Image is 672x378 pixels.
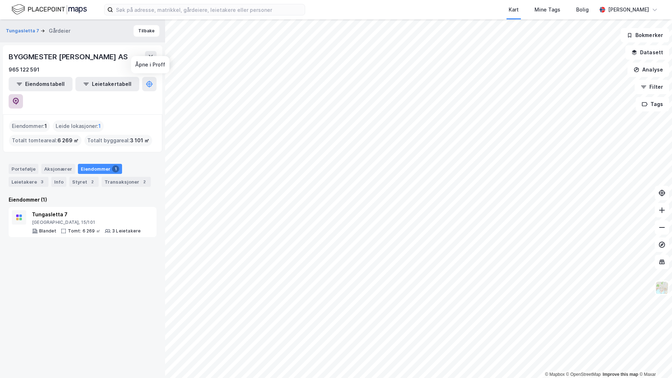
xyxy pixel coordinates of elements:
[51,177,66,187] div: Info
[38,178,46,185] div: 3
[9,195,157,204] div: Eiendommer (1)
[68,228,101,234] div: Tomt: 6 269 ㎡
[576,5,589,14] div: Bolig
[41,164,75,174] div: Aksjonærer
[84,135,152,146] div: Totalt byggareal :
[603,372,638,377] a: Improve this map
[9,135,81,146] div: Totalt tomteareal :
[625,45,669,60] button: Datasett
[6,27,41,34] button: Tungasletta 7
[9,77,73,91] button: Eiendomstabell
[9,120,50,132] div: Eiendommer :
[636,344,672,378] div: Kontrollprogram for chat
[636,344,672,378] iframe: Chat Widget
[45,122,47,130] span: 1
[9,65,39,74] div: 965 122 591
[113,4,305,15] input: Søk på adresse, matrikkel, gårdeiere, leietakere eller personer
[509,5,519,14] div: Kart
[75,77,139,91] button: Leietakertabell
[11,3,87,16] img: logo.f888ab2527a4732fd821a326f86c7f29.svg
[32,210,141,219] div: Tungasletta 7
[39,228,56,234] div: Blandet
[49,27,70,35] div: Gårdeier
[89,178,96,185] div: 2
[636,97,669,111] button: Tags
[53,120,104,132] div: Leide lokasjoner :
[98,122,101,130] span: 1
[57,136,79,145] span: 6 269 ㎡
[627,63,669,77] button: Analyse
[621,28,669,42] button: Bokmerker
[112,165,119,172] div: 1
[566,372,601,377] a: OpenStreetMap
[32,220,141,225] div: [GEOGRAPHIC_DATA], 15/101
[141,178,148,185] div: 2
[130,136,149,145] span: 3 101 ㎡
[9,51,129,63] div: BYGGMESTER [PERSON_NAME] AS
[134,25,159,37] button: Tilbake
[655,281,669,295] img: Z
[9,177,48,187] div: Leietakere
[102,177,151,187] div: Transaksjoner
[608,5,649,14] div: [PERSON_NAME]
[545,372,565,377] a: Mapbox
[9,164,38,174] div: Portefølje
[112,228,141,234] div: 3 Leietakere
[69,177,99,187] div: Styret
[635,80,669,94] button: Filter
[535,5,560,14] div: Mine Tags
[78,164,122,174] div: Eiendommer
